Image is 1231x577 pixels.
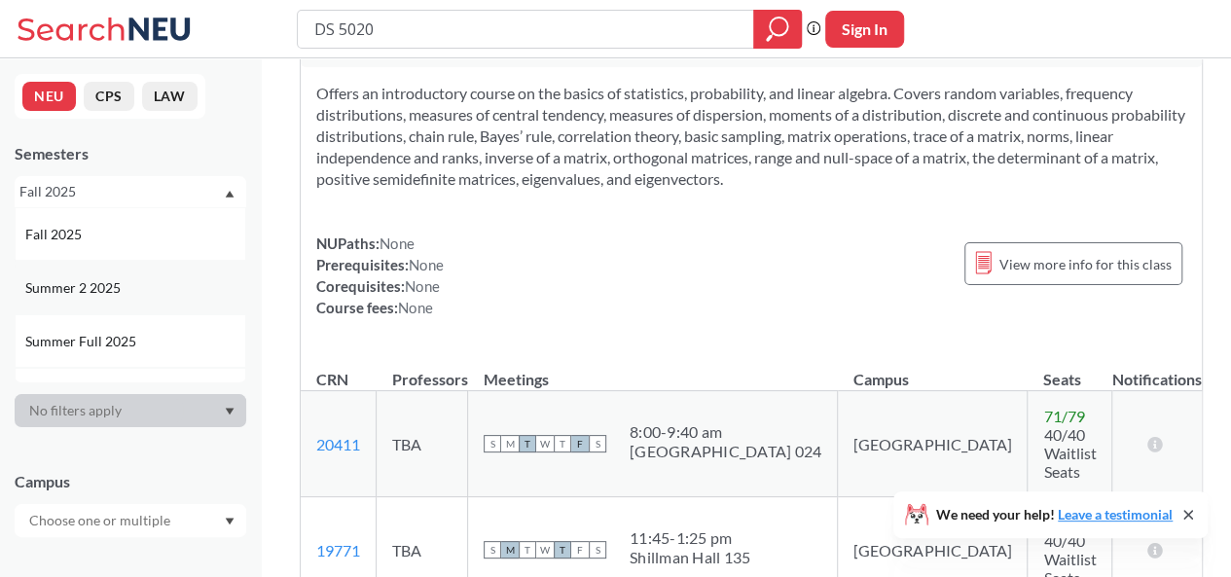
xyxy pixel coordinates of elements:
[589,435,606,452] span: S
[225,518,235,525] svg: Dropdown arrow
[554,435,571,452] span: T
[316,83,1186,190] section: Offers an introductory course on the basics of statistics, probability, and linear algebra. Cover...
[519,435,536,452] span: T
[838,391,1028,497] td: [GEOGRAPHIC_DATA]
[22,82,76,111] button: NEU
[589,541,606,559] span: S
[1112,349,1202,391] th: Notifications
[630,528,750,548] div: 11:45 - 1:25 pm
[838,349,1028,391] th: Campus
[25,277,125,299] span: Summer 2 2025
[630,442,821,461] div: [GEOGRAPHIC_DATA] 024
[825,11,904,48] button: Sign In
[753,10,802,49] div: magnifying glass
[630,422,821,442] div: 8:00 - 9:40 am
[142,82,198,111] button: LAW
[15,143,246,164] div: Semesters
[519,541,536,559] span: T
[405,277,440,295] span: None
[398,299,433,316] span: None
[554,541,571,559] span: T
[1028,349,1112,391] th: Seats
[225,190,235,198] svg: Dropdown arrow
[25,224,86,245] span: Fall 2025
[316,233,444,318] div: NUPaths: Prerequisites: Corequisites: Course fees:
[484,541,501,559] span: S
[316,541,360,559] a: 19771
[15,176,246,207] div: Fall 2025Dropdown arrowFall 2025Summer 2 2025Summer Full 2025Summer 1 2025Spring 2025Fall 2024Sum...
[501,435,519,452] span: M
[571,435,589,452] span: F
[630,548,750,567] div: Shillman Hall 135
[84,82,134,111] button: CPS
[25,331,140,352] span: Summer Full 2025
[766,16,789,43] svg: magnifying glass
[316,369,348,390] div: CRN
[536,541,554,559] span: W
[312,13,740,46] input: Class, professor, course number, "phrase"
[380,234,415,252] span: None
[19,509,183,532] input: Choose one or multiple
[536,435,554,452] span: W
[15,394,246,427] div: Dropdown arrow
[1058,506,1173,523] a: Leave a testimonial
[225,408,235,415] svg: Dropdown arrow
[19,181,223,202] div: Fall 2025
[484,435,501,452] span: S
[999,252,1172,276] span: View more info for this class
[1043,425,1096,481] span: 40/40 Waitlist Seats
[15,471,246,492] div: Campus
[316,435,360,453] a: 20411
[377,349,468,391] th: Professors
[1043,407,1084,425] span: 71 / 79
[409,256,444,273] span: None
[936,508,1173,522] span: We need your help!
[501,541,519,559] span: M
[377,391,468,497] td: TBA
[468,349,838,391] th: Meetings
[571,541,589,559] span: F
[15,504,246,537] div: Dropdown arrow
